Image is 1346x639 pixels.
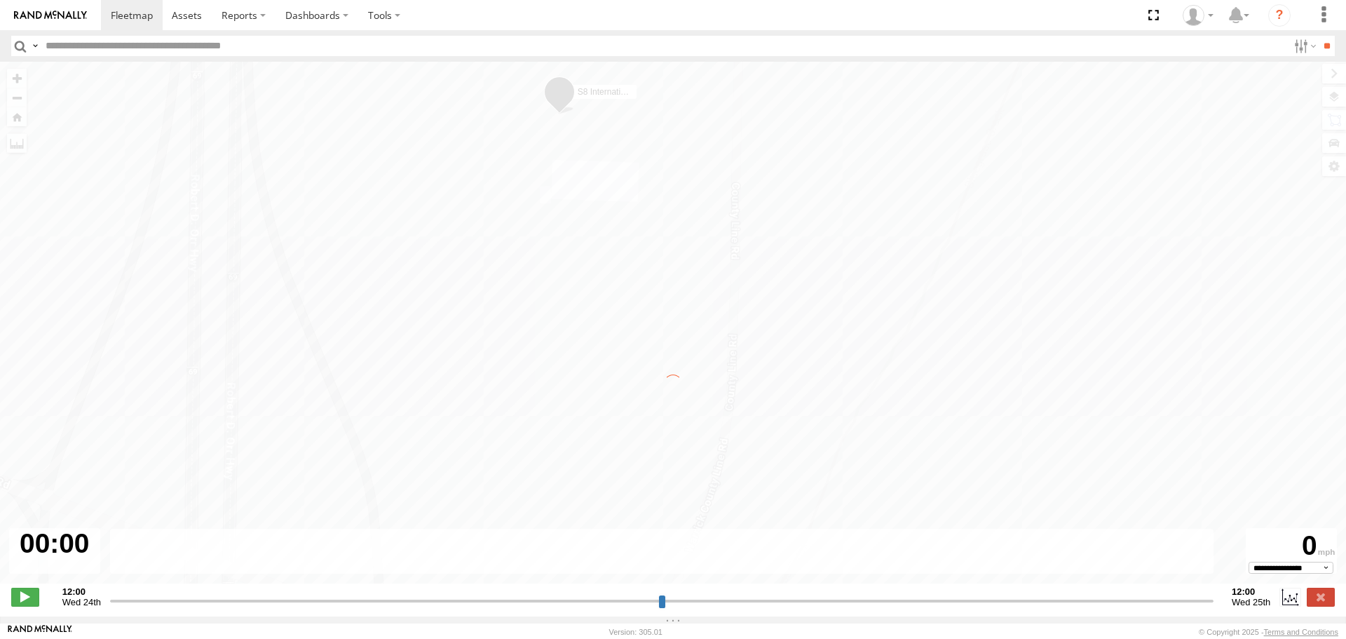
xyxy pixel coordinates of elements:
div: © Copyright 2025 - [1199,628,1338,636]
label: Close [1307,588,1335,606]
div: 0 [1248,530,1335,562]
label: Search Filter Options [1289,36,1319,56]
img: rand-logo.svg [14,11,87,20]
div: Greg Koberstein [1178,5,1218,26]
span: Wed 24th [62,597,101,607]
strong: 12:00 [62,586,101,597]
a: Terms and Conditions [1264,628,1338,636]
strong: 12:00 [1232,586,1270,597]
label: Play/Stop [11,588,39,606]
div: Version: 305.01 [609,628,662,636]
i: ? [1268,4,1291,27]
span: Wed 25th [1232,597,1270,607]
a: Visit our Website [8,625,72,639]
label: Search Query [29,36,41,56]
